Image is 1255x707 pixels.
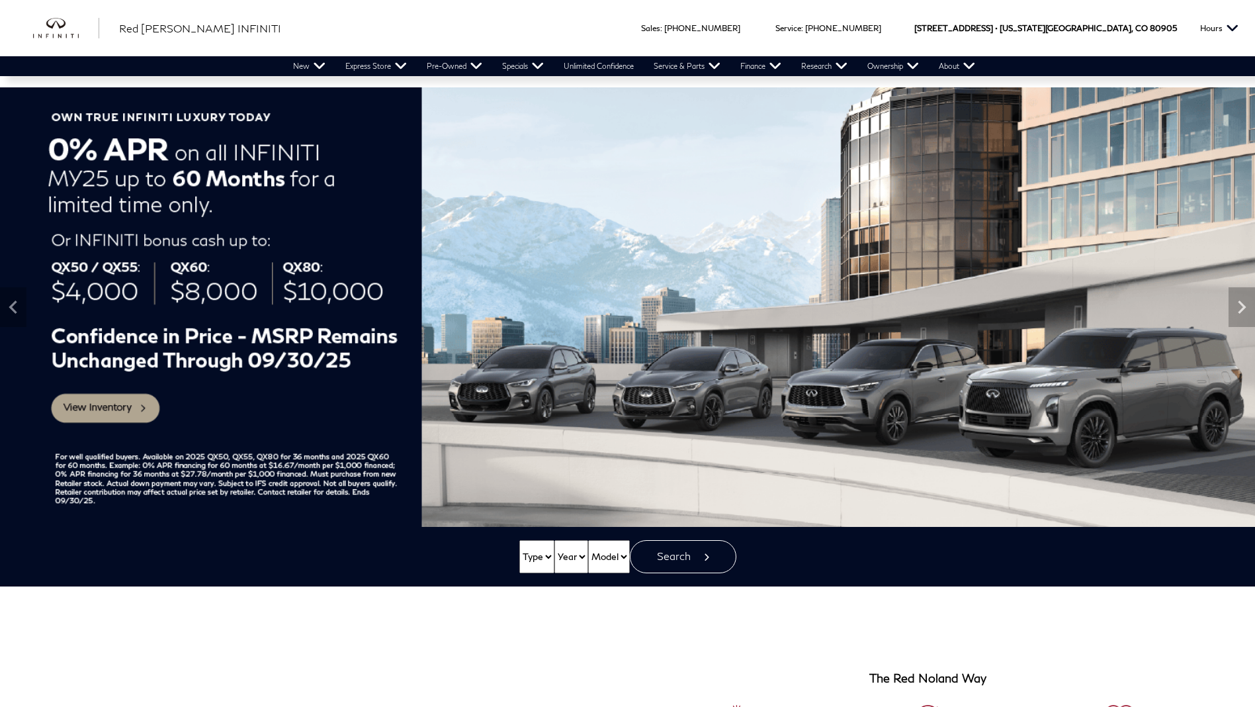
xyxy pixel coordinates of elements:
nav: Main Navigation [283,56,985,76]
a: Pre-Owned [417,56,492,76]
h3: The Red Noland Way [869,672,986,685]
span: Service [775,23,801,33]
a: Red [PERSON_NAME] INFINITI [119,21,281,36]
a: Research [791,56,857,76]
a: [STREET_ADDRESS] • [US_STATE][GEOGRAPHIC_DATA], CO 80905 [914,23,1177,33]
a: [PHONE_NUMBER] [664,23,740,33]
a: About [929,56,985,76]
img: INFINITI [33,18,99,39]
button: Search [630,540,736,573]
span: Red [PERSON_NAME] INFINITI [119,22,281,34]
select: Vehicle Year [554,540,588,573]
a: Service & Parts [644,56,730,76]
span: : [801,23,803,33]
select: Vehicle Type [519,540,554,573]
a: Unlimited Confidence [554,56,644,76]
a: infiniti [33,18,99,39]
a: New [283,56,335,76]
a: Ownership [857,56,929,76]
a: Finance [730,56,791,76]
a: Express Store [335,56,417,76]
span: : [660,23,662,33]
select: Vehicle Model [588,540,630,573]
a: [PHONE_NUMBER] [805,23,881,33]
a: Specials [492,56,554,76]
span: Sales [641,23,660,33]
